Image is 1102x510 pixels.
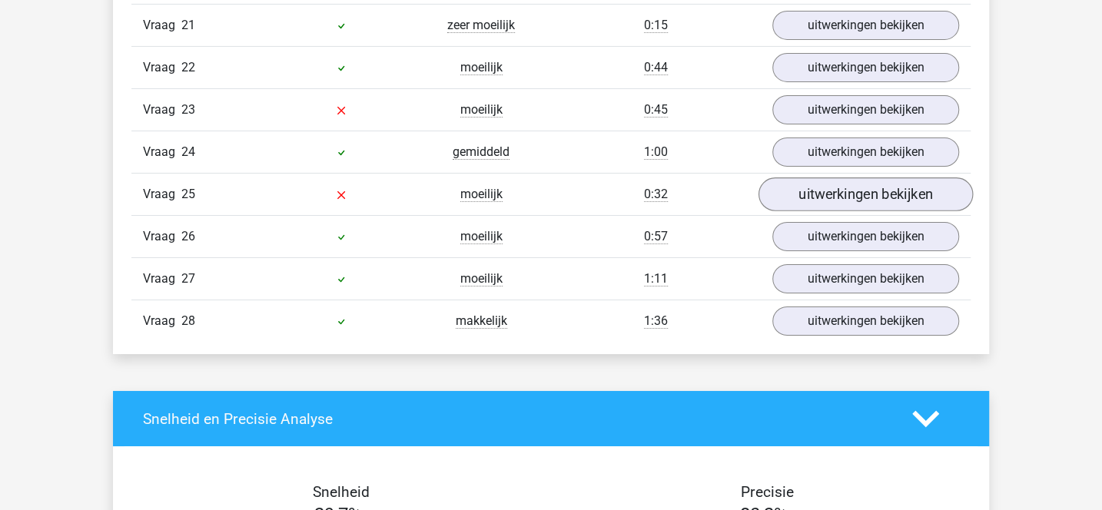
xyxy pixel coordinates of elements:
[143,143,181,161] span: Vraag
[569,483,965,501] h4: Precisie
[181,102,195,117] span: 23
[143,483,539,501] h4: Snelheid
[644,102,668,118] span: 0:45
[644,144,668,160] span: 1:00
[772,53,959,82] a: uitwerkingen bekijken
[460,187,503,202] span: moeilijk
[456,313,507,329] span: makkelijk
[181,144,195,159] span: 24
[644,271,668,286] span: 1:11
[644,229,668,244] span: 0:57
[772,306,959,336] a: uitwerkingen bekijken
[644,313,668,329] span: 1:36
[143,410,889,428] h4: Snelheid en Precisie Analyse
[460,271,503,286] span: moeilijk
[181,229,195,243] span: 26
[181,187,195,201] span: 25
[143,185,181,204] span: Vraag
[181,60,195,75] span: 22
[143,227,181,246] span: Vraag
[453,144,510,160] span: gemiddeld
[772,264,959,293] a: uitwerkingen bekijken
[772,222,959,251] a: uitwerkingen bekijken
[181,313,195,328] span: 28
[143,16,181,35] span: Vraag
[447,18,515,33] span: zeer moeilijk
[460,229,503,244] span: moeilijk
[460,60,503,75] span: moeilijk
[644,18,668,33] span: 0:15
[143,312,181,330] span: Vraag
[772,95,959,124] a: uitwerkingen bekijken
[181,271,195,286] span: 27
[143,58,181,77] span: Vraag
[181,18,195,32] span: 21
[143,270,181,288] span: Vraag
[460,102,503,118] span: moeilijk
[143,101,181,119] span: Vraag
[644,187,668,202] span: 0:32
[772,11,959,40] a: uitwerkingen bekijken
[644,60,668,75] span: 0:44
[772,137,959,167] a: uitwerkingen bekijken
[758,177,973,211] a: uitwerkingen bekijken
